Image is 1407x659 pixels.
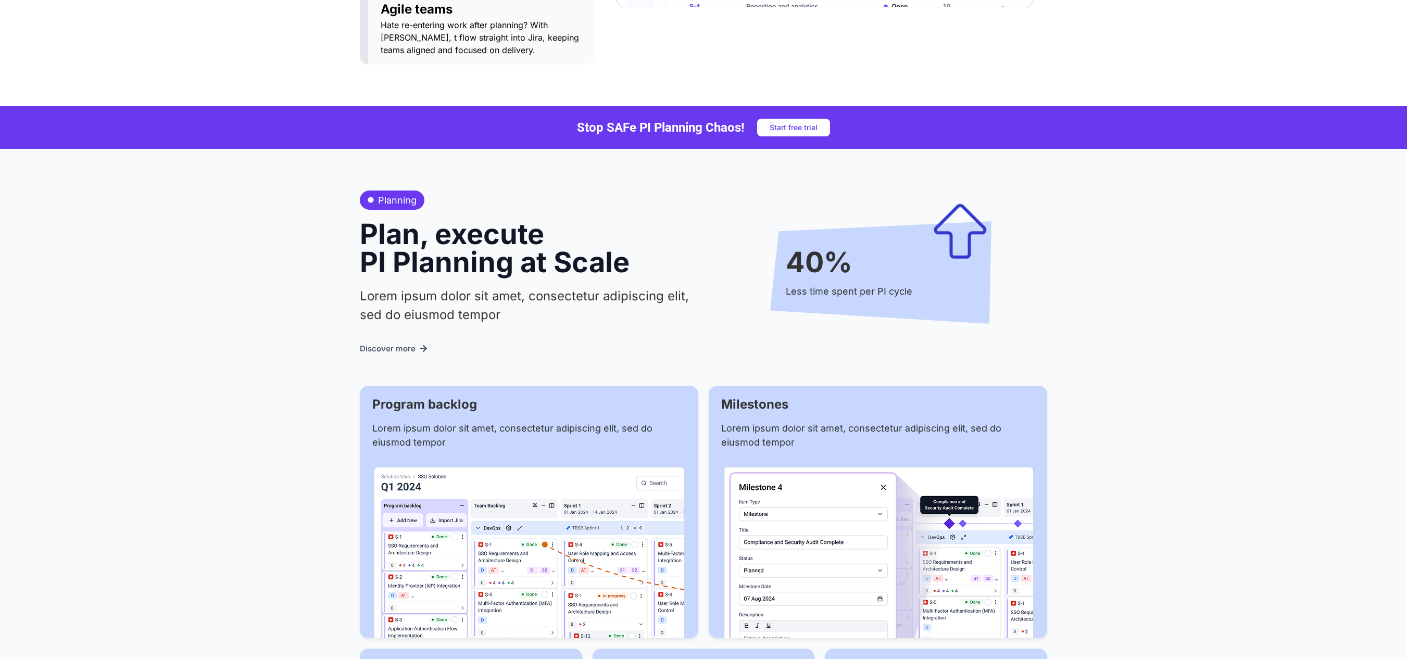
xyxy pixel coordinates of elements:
[757,119,830,136] a: Start free trial
[360,287,693,324] p: Lorem ipsum dolor sit amet, consectetur adipiscing elit, sed do eiusmod tempor
[360,345,428,352] a: Discover more
[375,193,417,207] span: Planning
[360,345,416,352] span: Discover more
[381,19,582,56] span: Hate re-entering work after planning? With [PERSON_NAME], t flow straight into Jira, keeping team...
[372,398,686,411] h2: Program backlog
[577,121,745,134] h4: Stop SAFe PI Planning Chaos!
[360,220,693,276] h2: Plan, execute PI Planning at Scale
[721,421,1035,449] p: Lorem ipsum dolor sit amet, consectetur adipiscing elit, sed do eiusmod tempor
[721,398,1035,411] h2: Milestones
[770,124,818,131] span: Start free trial
[1355,609,1407,659] iframe: Chat Widget
[786,287,981,296] p: Less time spent per PI cycle
[372,421,686,449] p: Lorem ipsum dolor sit amet, consectetur adipiscing elit, sed do eiusmod tempor
[786,248,981,276] h2: 40%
